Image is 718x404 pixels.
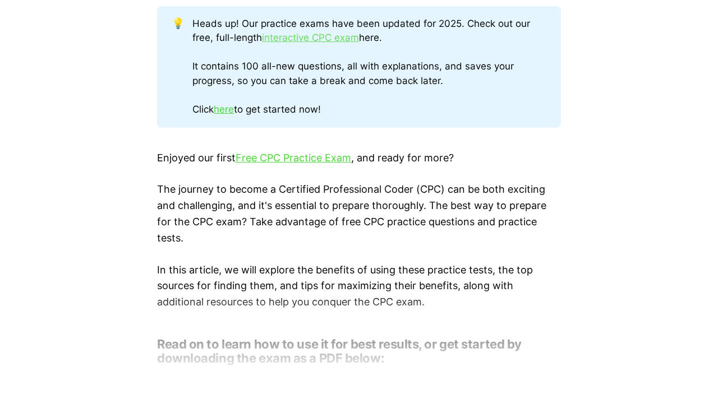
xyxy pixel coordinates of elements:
[172,17,193,117] div: 💡
[157,262,561,310] p: In this article, we will explore the benefits of using these practice tests, the top sources for ...
[262,32,359,43] a: interactive CPC exam
[157,182,561,246] p: The journey to become a Certified Professional Coder (CPC) can be both exciting and challenging, ...
[236,152,351,164] a: Free CPC Practice Exam
[157,150,561,166] p: Enjoyed our first , and ready for more?
[214,104,234,115] a: here
[192,17,546,117] div: Heads up! Our practice exams have been updated for 2025. Check out our free, full-length here. It...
